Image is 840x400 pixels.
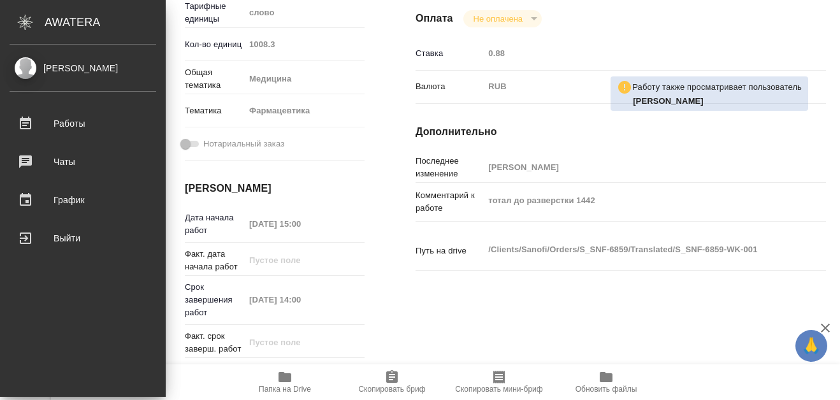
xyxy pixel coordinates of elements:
[484,239,792,261] textarea: /Clients/Sanofi/Orders/S_SNF-6859/Translated/S_SNF-6859-WK-001
[185,248,245,273] p: Факт. дата начала работ
[10,114,156,133] div: Работы
[484,44,792,62] input: Пустое поле
[185,38,245,51] p: Кол-во единиц
[576,385,637,394] span: Обновить файлы
[455,385,542,394] span: Скопировать мини-бриф
[245,2,365,24] div: слово
[245,251,356,269] input: Пустое поле
[484,190,792,211] textarea: тотал до разверстки 1442
[553,364,660,400] button: Обновить файлы
[10,229,156,248] div: Выйти
[800,332,822,359] span: 🙏
[484,76,792,97] div: RUB
[633,96,704,106] b: [PERSON_NAME]
[416,11,453,26] h4: Оплата
[463,10,542,27] div: Не оплачена
[416,47,484,60] p: Ставка
[259,385,311,394] span: Папка на Drive
[203,138,284,150] span: Нотариальный заказ
[445,364,553,400] button: Скопировать мини-бриф
[416,245,484,257] p: Путь на drive
[3,146,163,178] a: Чаты
[185,211,245,237] p: Дата начала работ
[416,80,484,93] p: Валюта
[231,364,338,400] button: Папка на Drive
[633,95,802,108] p: Горшкова Валентина
[416,155,484,180] p: Последнее изменение
[470,13,526,24] button: Не оплачена
[10,61,156,75] div: [PERSON_NAME]
[3,108,163,139] a: Работы
[245,100,365,122] div: Фармацевтика
[185,181,365,196] h4: [PERSON_NAME]
[245,333,356,352] input: Пустое поле
[416,189,484,215] p: Комментарий к работе
[45,10,166,35] div: AWATERA
[185,281,245,319] p: Срок завершения работ
[185,66,245,92] p: Общая тематика
[358,385,425,394] span: Скопировать бриф
[185,104,245,117] p: Тематика
[10,190,156,210] div: График
[795,330,827,362] button: 🙏
[245,215,356,233] input: Пустое поле
[3,222,163,254] a: Выйти
[245,35,365,54] input: Пустое поле
[10,152,156,171] div: Чаты
[484,158,792,176] input: Пустое поле
[245,290,356,309] input: Пустое поле
[338,364,445,400] button: Скопировать бриф
[185,330,245,355] p: Факт. срок заверш. работ
[3,184,163,216] a: График
[416,124,826,139] h4: Дополнительно
[245,68,365,90] div: Медицина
